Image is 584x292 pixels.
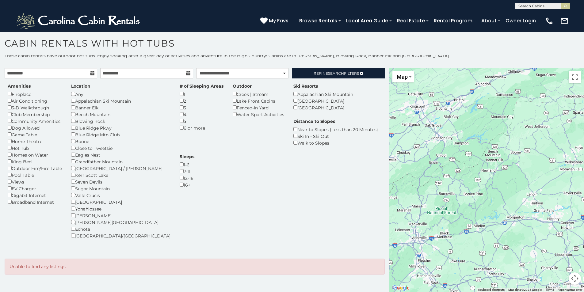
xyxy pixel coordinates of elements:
div: Community Amenities [8,118,62,124]
div: 5 [180,118,223,124]
div: Near to Slopes (Less than 20 Minutes) [293,126,378,133]
div: [PERSON_NAME] [71,212,170,219]
img: mail-regular-white.png [560,17,569,25]
a: Report a map error [558,288,582,291]
div: 12-16 [180,175,194,181]
div: 16+ [180,181,194,188]
label: Ski Resorts [293,83,318,89]
label: # of Sleeping Areas [180,83,223,89]
div: Appalachian Ski Mountain [293,91,353,97]
span: My Favs [269,17,288,25]
div: 7-11 [180,168,194,175]
span: Refine Filters [314,71,359,76]
div: Boone [71,138,170,145]
div: Club Membership [8,111,62,118]
img: White-1-2.png [15,12,143,30]
div: Echota [71,226,170,232]
div: 1 [180,91,223,97]
span: Map data ©2025 Google [508,288,542,291]
a: RefineSearchFilters [292,68,384,78]
div: 3-D Walkthrough [8,104,62,111]
a: Owner Login [502,15,539,26]
p: Unable to find any listings. [10,264,380,270]
button: Keyboard shortcuts [478,288,505,292]
label: Outdoor [233,83,252,89]
div: 3 [180,104,223,111]
span: Search [328,71,344,76]
button: Change map style [392,71,414,82]
div: Fenced-In Yard [233,104,284,111]
a: Real Estate [394,15,428,26]
div: Eagles Nest [71,151,170,158]
div: Views [8,178,62,185]
div: 2 [180,97,223,104]
div: Sugar Mountain [71,185,170,192]
img: phone-regular-white.png [545,17,554,25]
div: Homes on Water [8,151,62,158]
a: Open this area in Google Maps (opens a new window) [391,284,411,292]
div: [GEOGRAPHIC_DATA] [71,199,170,205]
label: Location [71,83,90,89]
div: Valle Crucis [71,192,170,199]
div: [GEOGRAPHIC_DATA] / [PERSON_NAME] [71,165,170,172]
div: Close to Tweetsie [71,145,170,151]
div: Pool Table [8,172,62,178]
label: Sleeps [180,154,194,160]
div: Blue Ridge Mtn Club [71,131,170,138]
div: Any [71,91,170,97]
a: Browse Rentals [296,15,340,26]
div: Seven Devils [71,178,170,185]
div: 4 [180,111,223,118]
div: Walk to Slopes [293,139,378,146]
div: Air Conditioning [8,97,62,104]
div: Lake Front Cabins [233,97,284,104]
div: Appalachian Ski Mountain [71,97,170,104]
img: Google [391,284,411,292]
label: Distance to Slopes [293,118,335,124]
div: Gigabit Internet [8,192,62,199]
a: About [478,15,500,26]
div: EV Charger [8,185,62,192]
div: Banner Elk [71,104,170,111]
div: 6 or more [180,124,223,131]
div: Hot Tub [8,145,62,151]
div: Broadband Internet [8,199,62,205]
div: Dog Allowed [8,124,62,131]
div: Blue Ridge Pkwy [71,124,170,131]
div: Creek | Stream [233,91,284,97]
div: Fireplace [8,91,62,97]
div: [PERSON_NAME][GEOGRAPHIC_DATA] [71,219,170,226]
div: Grandfather Mountain [71,158,170,165]
div: Water Sport Activities [233,111,284,118]
div: Yonahlossee [71,205,170,212]
div: 1-6 [180,161,194,168]
div: Ski In - Ski Out [293,133,378,139]
div: Outdoor Fire/Fire Table [8,165,62,172]
button: Toggle fullscreen view [569,71,581,83]
span: Map [397,74,408,80]
a: Rental Program [431,15,475,26]
div: Beech Mountain [71,111,170,118]
div: [GEOGRAPHIC_DATA] [293,104,353,111]
div: Blowing Rock [71,118,170,124]
button: Map camera controls [569,272,581,285]
div: Kerr Scott Lake [71,172,170,178]
a: My Favs [260,17,290,25]
label: Amenities [8,83,31,89]
div: Home Theatre [8,138,62,145]
div: King Bed [8,158,62,165]
a: Terms (opens in new tab) [545,288,554,291]
a: Local Area Guide [343,15,391,26]
div: [GEOGRAPHIC_DATA] [293,97,353,104]
div: Game Table [8,131,62,138]
div: [GEOGRAPHIC_DATA]/[GEOGRAPHIC_DATA] [71,232,170,239]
